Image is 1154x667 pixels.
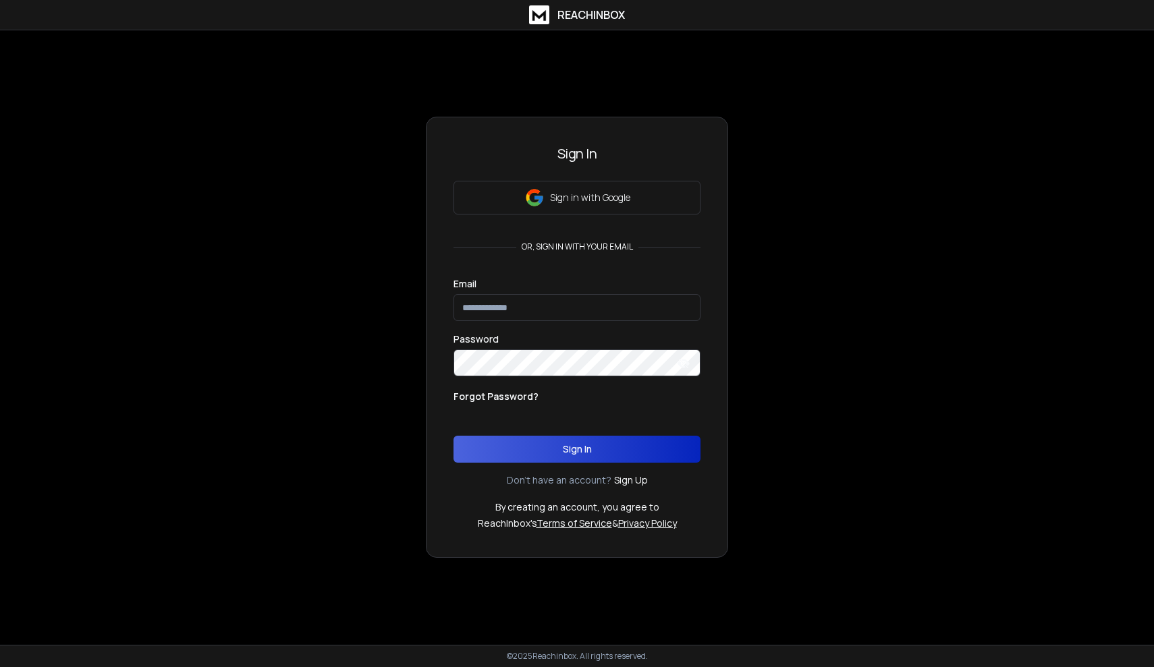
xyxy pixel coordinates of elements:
[507,651,648,662] p: © 2025 Reachinbox. All rights reserved.
[614,473,648,487] a: Sign Up
[529,5,549,24] img: logo
[454,181,700,214] button: Sign in with Google
[495,500,659,514] p: By creating an account, you agree to
[537,517,612,529] a: Terms of Service
[550,191,630,204] p: Sign in with Google
[557,7,625,23] h1: ReachInbox
[529,5,625,24] a: ReachInbox
[516,241,638,252] p: or, sign in with your email
[507,473,611,487] p: Don't have an account?
[454,279,476,289] label: Email
[454,335,499,344] label: Password
[454,390,539,403] p: Forgot Password?
[454,436,700,463] button: Sign In
[478,517,677,530] p: ReachInbox's &
[618,517,677,529] a: Privacy Policy
[454,144,700,163] h3: Sign In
